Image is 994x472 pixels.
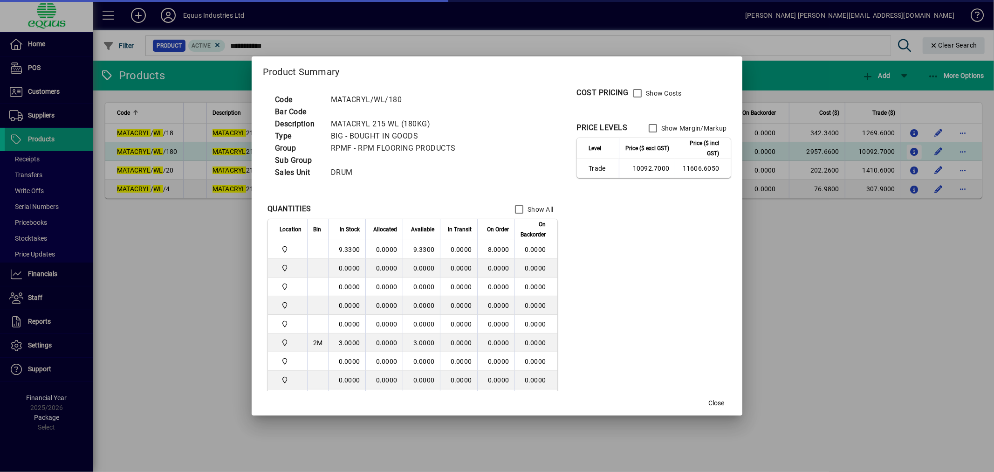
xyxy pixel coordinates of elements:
[488,302,509,309] span: 0.0000
[659,124,727,133] label: Show Margin/Markup
[514,315,557,333] td: 0.0000
[365,240,403,259] td: 0.0000
[514,240,557,259] td: 0.0000
[451,283,472,291] span: 0.0000
[328,352,365,371] td: 0.0000
[488,376,509,384] span: 0.0000
[328,371,365,389] td: 0.0000
[365,315,403,333] td: 0.0000
[675,159,731,178] td: 11606.6050
[514,371,557,389] td: 0.0000
[488,358,509,365] span: 0.0000
[681,138,719,159] span: Price ($ incl GST)
[403,315,440,333] td: 0.0000
[328,259,365,278] td: 0.0000
[448,224,472,235] span: In Transit
[270,118,326,130] td: Description
[270,94,326,106] td: Code
[451,264,472,272] span: 0.0000
[328,240,365,259] td: 9.3300
[328,296,365,315] td: 0.0000
[451,358,472,365] span: 0.0000
[488,339,509,347] span: 0.0000
[340,224,360,235] span: In Stock
[514,389,557,408] td: 0.0000
[328,315,365,333] td: 0.0000
[328,333,365,352] td: 3.0000
[270,154,326,167] td: Sub Group
[403,389,440,408] td: 0.0000
[403,240,440,259] td: 9.3300
[451,339,472,347] span: 0.0000
[403,333,440,352] td: 3.0000
[326,167,467,179] td: DRUM
[365,278,403,296] td: 0.0000
[252,56,743,83] h2: Product Summary
[589,164,613,173] span: Trade
[270,130,326,142] td: Type
[451,320,472,328] span: 0.0000
[326,130,467,142] td: BIG - BOUGHT IN GOODS
[365,259,403,278] td: 0.0000
[487,224,509,235] span: On Order
[521,219,546,240] span: On Backorder
[280,224,302,235] span: Location
[270,106,326,118] td: Bar Code
[326,94,467,106] td: MATACRYL/WL/180
[328,278,365,296] td: 0.0000
[328,389,365,408] td: 0.0000
[411,224,434,235] span: Available
[451,376,472,384] span: 0.0000
[514,352,557,371] td: 0.0000
[403,371,440,389] td: 0.0000
[365,371,403,389] td: 0.0000
[625,143,669,153] span: Price ($ excl GST)
[373,224,397,235] span: Allocated
[267,203,311,215] div: QUANTITIES
[701,395,731,412] button: Close
[514,333,557,352] td: 0.0000
[365,333,403,352] td: 0.0000
[514,296,557,315] td: 0.0000
[619,159,675,178] td: 10092.7000
[451,246,472,253] span: 0.0000
[326,142,467,154] td: RPMF - RPM FLOORING PRODUCTS
[403,296,440,315] td: 0.0000
[514,278,557,296] td: 0.0000
[488,283,509,291] span: 0.0000
[576,87,628,98] div: COST PRICING
[488,320,509,328] span: 0.0000
[576,122,627,133] div: PRICE LEVELS
[488,264,509,272] span: 0.0000
[403,278,440,296] td: 0.0000
[307,333,329,352] td: 2M
[589,143,601,153] span: Level
[488,246,509,253] span: 8.0000
[403,352,440,371] td: 0.0000
[326,118,467,130] td: MATACRYL 215 WL (180KG)
[403,259,440,278] td: 0.0000
[526,205,553,214] label: Show All
[708,398,724,408] span: Close
[270,167,326,179] td: Sales Unit
[644,89,682,98] label: Show Costs
[514,259,557,278] td: 0.0000
[313,224,321,235] span: Bin
[365,389,403,408] td: 0.0000
[451,302,472,309] span: 0.0000
[270,142,326,154] td: Group
[365,296,403,315] td: 0.0000
[365,352,403,371] td: 0.0000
